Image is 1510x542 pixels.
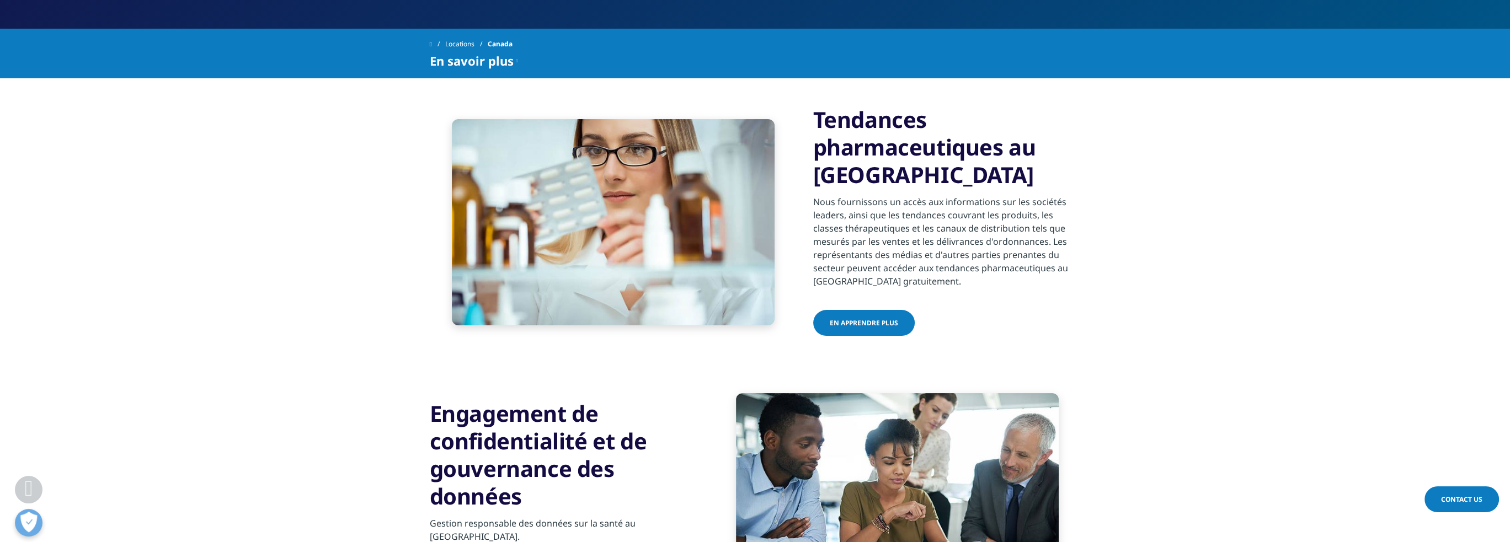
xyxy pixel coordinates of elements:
span: En savoir plus [430,54,514,67]
a: Locations [445,34,488,54]
span: Contact Us [1441,495,1482,504]
h3: Engagement de confidentialité et de gouvernance des données [430,400,697,510]
a: EN APPRENDRE PLUS [813,310,915,336]
a: Contact Us [1424,486,1499,512]
button: Open Preferences [15,509,42,536]
h3: Tendances pharmaceutiques au [GEOGRAPHIC_DATA] [813,106,1081,189]
div: Nous fournissons un accès aux informations sur les sociétés leaders, ainsi que les tendances couv... [813,189,1081,288]
span: Canada [488,34,513,54]
span: EN APPRENDRE PLUS [830,318,898,328]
